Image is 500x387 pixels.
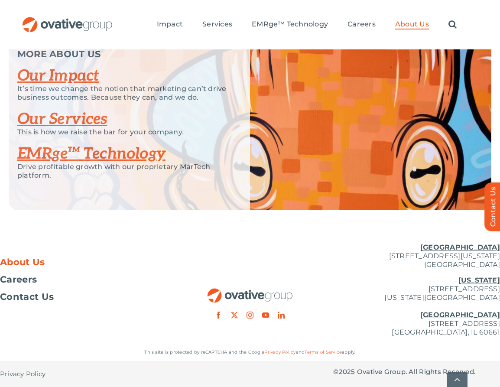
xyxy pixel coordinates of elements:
nav: Menu [157,11,457,39]
a: Impact [157,20,183,29]
p: It’s time we change the notion that marketing can’t drive business outcomes. Because they can, an... [17,85,228,102]
u: [GEOGRAPHIC_DATA] [420,243,500,251]
p: This is how we raise the bar for your company. [17,128,228,137]
p: Drive profitable growth with our proprietary MarTech platform. [17,163,228,180]
p: [STREET_ADDRESS] [US_STATE][GEOGRAPHIC_DATA] [STREET_ADDRESS] [GEOGRAPHIC_DATA], IL 60661 [333,276,500,337]
a: OG_Full_horizontal_RGB [22,16,113,24]
u: [GEOGRAPHIC_DATA] [420,311,500,319]
a: twitter [231,312,238,319]
a: Services [202,20,232,29]
a: Search [448,20,457,29]
a: EMRge™ Technology [252,20,328,29]
u: [US_STATE] [458,276,500,284]
p: [STREET_ADDRESS][US_STATE] [GEOGRAPHIC_DATA] [333,243,500,269]
a: Privacy Policy [264,349,295,355]
a: About Us [395,20,429,29]
a: OG_Full_horizontal_RGB [207,287,293,296]
span: 2025 [339,367,355,376]
p: MORE ABOUT US [17,50,228,59]
a: linkedin [278,312,285,319]
a: EMRge™ Technology [17,144,166,163]
a: Careers [347,20,376,29]
a: youtube [262,312,269,319]
p: © Ovative Group. All Rights Reserved. [333,367,500,376]
a: Our Impact [17,66,99,85]
a: instagram [247,312,253,319]
a: Our Services [17,110,107,129]
a: Terms of Service [305,349,342,355]
a: facebook [215,312,222,319]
